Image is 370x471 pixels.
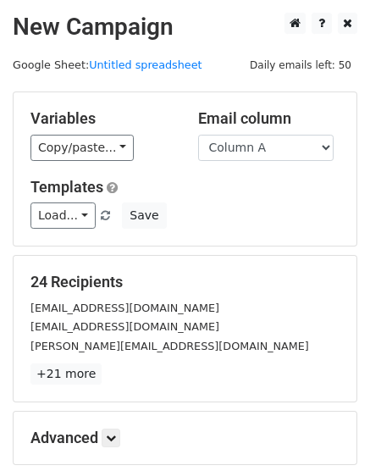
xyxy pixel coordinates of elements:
[30,273,340,291] h5: 24 Recipients
[30,135,134,161] a: Copy/paste...
[198,109,340,128] h5: Email column
[30,363,102,385] a: +21 more
[30,320,219,333] small: [EMAIL_ADDRESS][DOMAIN_NAME]
[30,109,173,128] h5: Variables
[30,429,340,447] h5: Advanced
[30,202,96,229] a: Load...
[89,58,202,71] a: Untitled spreadsheet
[244,56,357,75] span: Daily emails left: 50
[13,13,357,42] h2: New Campaign
[30,302,219,314] small: [EMAIL_ADDRESS][DOMAIN_NAME]
[30,178,103,196] a: Templates
[244,58,357,71] a: Daily emails left: 50
[13,58,202,71] small: Google Sheet:
[30,340,309,352] small: [PERSON_NAME][EMAIL_ADDRESS][DOMAIN_NAME]
[285,390,370,471] iframe: Chat Widget
[122,202,166,229] button: Save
